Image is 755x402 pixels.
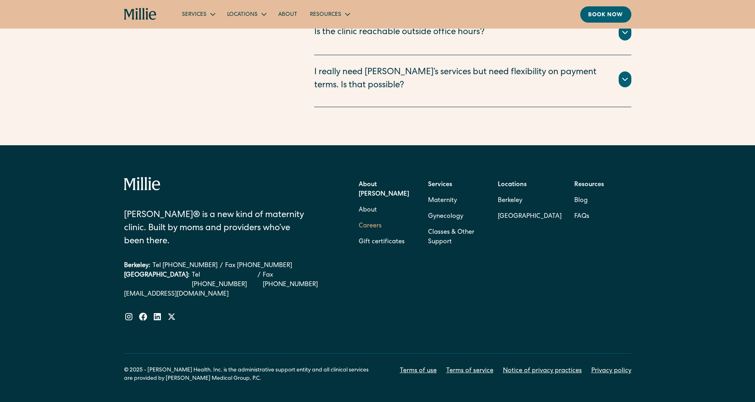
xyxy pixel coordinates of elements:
a: About [272,8,304,21]
a: [EMAIL_ADDRESS][DOMAIN_NAME] [124,290,329,299]
strong: Services [428,182,452,188]
div: [GEOGRAPHIC_DATA]: [124,271,189,290]
a: Blog [574,193,588,209]
a: Book now [580,6,631,23]
strong: Locations [498,182,527,188]
div: [PERSON_NAME]® is a new kind of maternity clinic. Built by moms and providers who’ve been there. [124,209,311,248]
a: Careers [359,218,382,234]
div: Locations [221,8,272,21]
a: Fax [PHONE_NUMBER] [225,261,292,271]
a: Gynecology [428,209,463,225]
div: Book now [588,11,623,19]
div: I really need [PERSON_NAME]’s services but need flexibility on payment terms. Is that possible? [314,66,609,92]
a: Fax [PHONE_NUMBER] [263,271,328,290]
a: Terms of service [446,366,493,376]
div: Berkeley: [124,261,150,271]
div: Resources [304,8,356,21]
a: Notice of privacy practices [503,366,582,376]
a: Classes & Other Support [428,225,485,250]
a: Privacy policy [591,366,631,376]
a: [GEOGRAPHIC_DATA] [498,209,562,225]
div: Resources [310,11,341,19]
a: Tel [PHONE_NUMBER] [153,261,218,271]
strong: About [PERSON_NAME] [359,182,409,198]
a: Maternity [428,193,457,209]
strong: Resources [574,182,604,188]
div: Services [176,8,221,21]
a: FAQs [574,209,589,225]
div: © 2025 - [PERSON_NAME] Health, Inc. is the administrative support entity and all clinical service... [124,366,378,383]
a: Berkeley [498,193,562,209]
a: Terms of use [400,366,437,376]
div: Services [182,11,206,19]
div: / [220,261,223,271]
a: Gift certificates [359,234,405,250]
div: Locations [227,11,258,19]
a: home [124,8,157,21]
div: Is the clinic reachable outside office hours? [314,26,485,39]
a: Tel [PHONE_NUMBER] [192,271,256,290]
a: About [359,202,377,218]
div: / [258,271,260,290]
